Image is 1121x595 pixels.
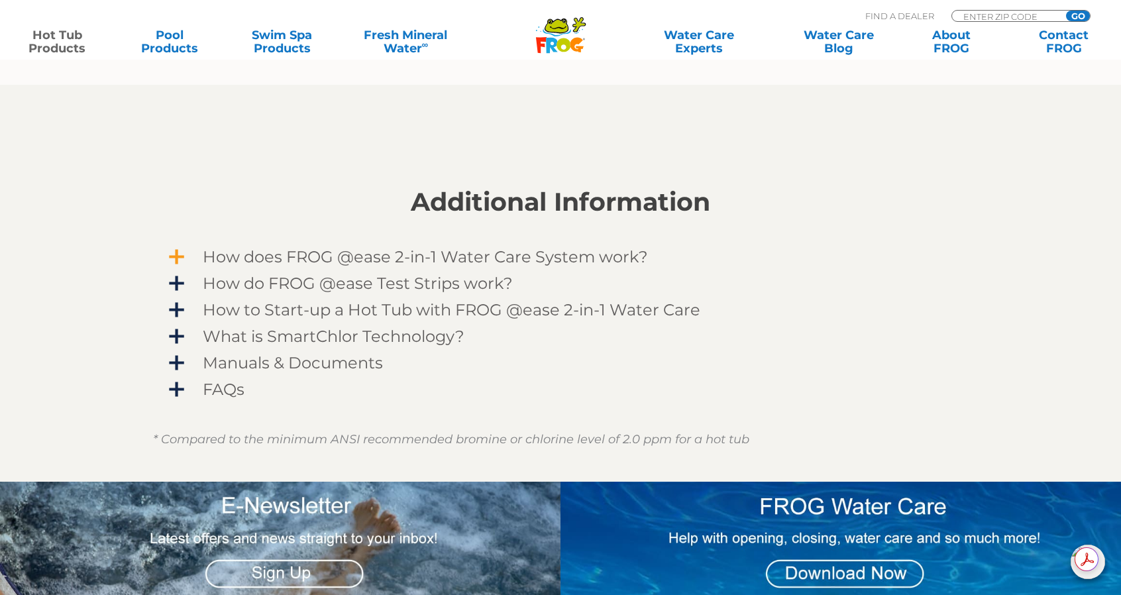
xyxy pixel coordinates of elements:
em: * Compared to the minimum ANSI recommended bromine or chlorine level of 2.0 ppm for a hot tub [153,432,749,447]
a: How to Start-up a Hot Tub with FROG @ease 2-in-1 Water Care [153,296,968,323]
span: Manuals & Documents [184,354,955,372]
sup: ∞ [422,39,429,50]
a: Water CareExperts [627,28,770,55]
span: What is SmartChlor Technology? [184,327,955,345]
img: openIcon [1071,545,1105,579]
a: Hot TubProducts [13,28,101,55]
span: How to Start-up a Hot Tub with FROG @ease 2-in-1 Water Care [184,301,955,319]
a: FAQs [153,376,968,403]
a: Fresh MineralWater∞ [351,28,460,55]
a: Water CareBlog [795,28,882,55]
a: How do FROG @ease Test Strips work? [153,270,968,297]
a: AboutFROG [908,28,995,55]
span: FAQs [184,380,955,398]
a: What is SmartChlor Technology? [153,323,968,350]
span: How do FROG @ease Test Strips work? [184,274,955,292]
span: How does FROG @ease 2-in-1 Water Care System work? [184,248,955,266]
a: ContactFROG [1020,28,1108,55]
p: Find A Dealer [865,10,934,22]
h2: Additional Information [153,188,968,217]
input: Zip Code Form [962,11,1051,22]
input: GO [1066,11,1090,21]
a: Manuals & Documents [153,349,968,376]
a: How does FROG @ease 2-in-1 Water Care System work? [153,243,968,270]
a: Swim SpaProducts [239,28,326,55]
a: PoolProducts [126,28,213,55]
